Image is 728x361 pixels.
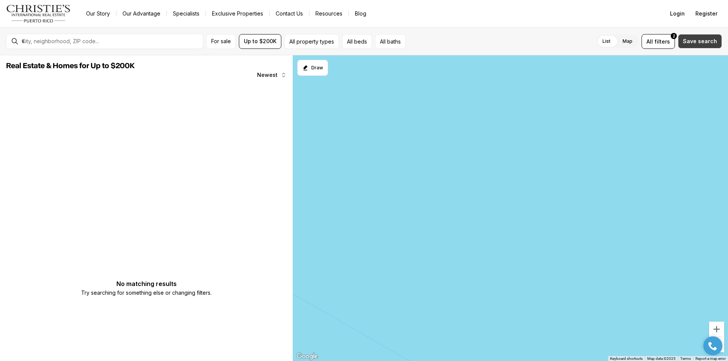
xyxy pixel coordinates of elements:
label: List [596,34,617,48]
span: Up to $200K [244,38,276,44]
a: Specialists [167,8,206,19]
button: All baths [375,34,406,49]
button: Newest [253,67,291,83]
button: Contact Us [270,8,309,19]
span: Real Estate & Homes for Up to $200K [6,62,135,70]
button: All property types [284,34,339,49]
p: No matching results [81,281,212,287]
p: Try searching for something else or changing filters. [81,288,212,297]
span: For sale [211,38,231,44]
span: Login [670,11,685,17]
span: Register [695,11,717,17]
button: Allfilters2 [642,34,675,49]
label: Map [617,34,639,48]
a: Blog [349,8,372,19]
a: Resources [309,8,348,19]
span: Newest [257,72,278,78]
button: Up to $200K [239,34,281,49]
button: For sale [206,34,236,49]
button: Login [665,6,689,21]
button: Register [691,6,722,21]
button: All beds [342,34,372,49]
img: logo [6,5,71,23]
a: Exclusive Properties [206,8,269,19]
span: filters [654,38,670,45]
span: All [646,38,653,45]
a: Our Advantage [116,8,166,19]
a: Our Story [80,8,116,19]
a: Terms [680,356,691,361]
span: 2 [673,33,675,39]
span: Map data ©2025 [647,356,676,361]
button: Start drawing [297,60,328,76]
button: Save search [678,34,722,48]
span: Save search [683,38,717,44]
button: Zoom in [709,322,724,337]
a: Report a map error [695,356,726,361]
